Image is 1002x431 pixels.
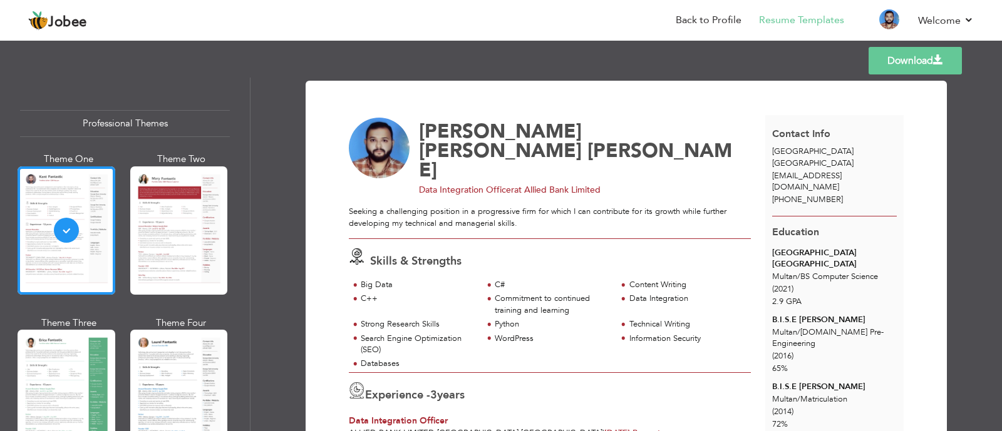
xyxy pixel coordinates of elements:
[514,184,601,196] span: at Allied Bank Limited
[918,13,974,28] a: Welcome
[495,279,609,291] div: C#
[361,279,475,291] div: Big Data
[772,247,897,270] div: [GEOGRAPHIC_DATA] [GEOGRAPHIC_DATA]
[20,110,230,137] div: Professional Themes
[772,225,819,239] span: Education
[349,415,448,427] span: Data Integration Officer
[759,13,844,28] a: Resume Templates
[676,13,741,28] a: Back to Profile
[772,271,878,282] span: Multan BS Computer Science
[430,387,437,403] span: 3
[48,16,87,29] span: Jobee
[349,118,410,179] img: No image
[772,327,884,350] span: Multan [DOMAIN_NAME] Pre-Engineering
[772,314,897,326] div: B.I.S.E [PERSON_NAME]
[495,293,609,316] div: Commitment to continued training and learning
[772,127,830,141] span: Contact Info
[361,333,475,356] div: Search Engine Optimization (SEO)
[28,11,87,31] a: Jobee
[361,358,475,370] div: Databases
[361,293,475,305] div: C++
[797,327,800,338] span: /
[772,406,793,417] span: (2014)
[797,271,800,282] span: /
[772,363,788,374] span: 65%
[430,387,465,403] label: years
[879,9,899,29] img: Profile Img
[495,333,609,345] div: WordPress
[365,387,430,403] span: Experience -
[370,253,462,269] span: Skills & Strengths
[772,170,842,193] span: [EMAIL_ADDRESS][DOMAIN_NAME]
[772,296,802,307] span: 2.9 GPA
[629,279,744,291] div: Content Writing
[869,47,962,74] a: Download
[28,11,48,31] img: jobee.io
[133,317,230,330] div: Theme Four
[419,184,514,196] span: Data Integration Officer
[772,381,897,393] div: B.I.S.E [PERSON_NAME]
[629,333,744,345] div: Information Security
[772,283,793,295] span: (2021)
[772,146,854,157] span: [GEOGRAPHIC_DATA]
[20,317,118,330] div: Theme Three
[629,293,744,305] div: Data Integration
[349,206,751,229] div: Seeking a challenging position in a progressive firm for which I can contribute for its growth wh...
[772,194,843,205] span: [PHONE_NUMBER]
[419,118,582,164] span: [PERSON_NAME] [PERSON_NAME]
[419,138,732,183] span: [PERSON_NAME]
[133,153,230,166] div: Theme Two
[772,350,793,362] span: (2016)
[361,318,475,330] div: Strong Research Skills
[772,393,847,405] span: Multan Matriculation
[629,318,744,330] div: Technical Writing
[797,393,800,405] span: /
[20,153,118,166] div: Theme One
[495,318,609,330] div: Python
[772,418,788,430] span: 72%
[772,158,854,169] span: [GEOGRAPHIC_DATA]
